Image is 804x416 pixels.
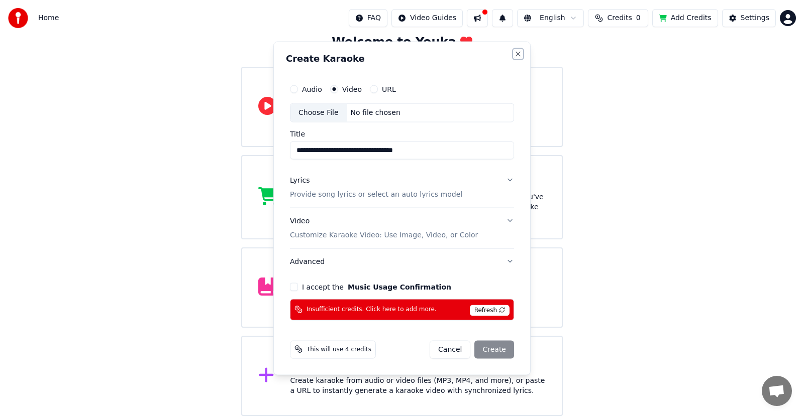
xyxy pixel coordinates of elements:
p: Provide song lyrics or select an auto lyrics model [290,189,462,199]
div: Choose File [290,103,347,121]
button: Cancel [430,340,470,358]
label: Audio [302,85,322,92]
button: LyricsProvide song lyrics or select an auto lyrics model [290,167,514,207]
h2: Create Karaoke [286,54,518,63]
button: I accept the [348,283,451,290]
label: I accept the [302,283,451,290]
button: Advanced [290,248,514,274]
span: Insufficient credits. Click here to add more. [307,305,437,313]
label: Video [342,85,362,92]
div: Video [290,216,478,240]
button: VideoCustomize Karaoke Video: Use Image, Video, or Color [290,208,514,248]
span: This will use 4 credits [307,345,371,353]
label: Title [290,130,514,137]
span: Refresh [470,305,510,316]
p: Customize Karaoke Video: Use Image, Video, or Color [290,230,478,240]
div: No file chosen [347,107,405,117]
label: URL [382,85,396,92]
div: Lyrics [290,175,310,185]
